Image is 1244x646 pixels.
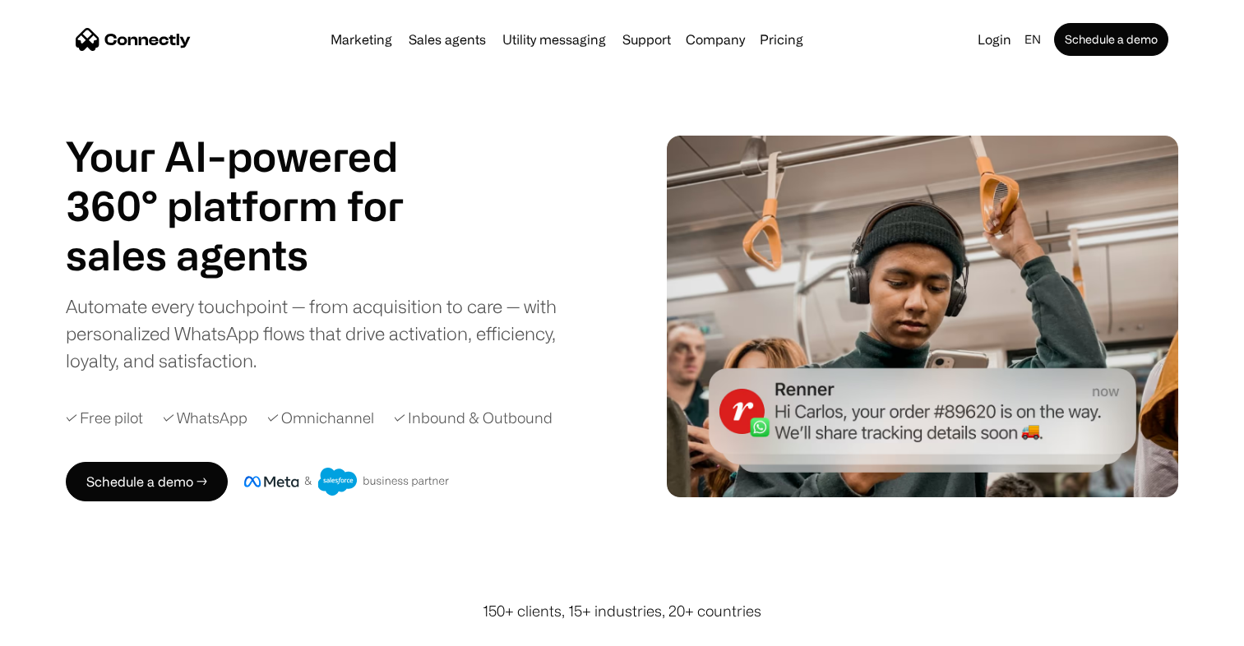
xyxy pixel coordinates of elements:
div: carousel [66,230,444,279]
aside: Language selected: English [16,616,99,640]
div: ✓ WhatsApp [163,407,247,429]
div: ✓ Inbound & Outbound [394,407,553,429]
a: home [76,27,191,52]
a: Sales agents [402,33,493,46]
a: Schedule a demo [1054,23,1168,56]
img: Meta and Salesforce business partner badge. [244,468,450,496]
div: ✓ Free pilot [66,407,143,429]
h1: Your AI-powered 360° platform for [66,132,444,230]
div: en [1018,28,1051,51]
a: Schedule a demo → [66,462,228,501]
div: Company [681,28,750,51]
div: en [1024,28,1041,51]
div: Company [686,28,745,51]
a: Marketing [324,33,399,46]
div: ✓ Omnichannel [267,407,374,429]
ul: Language list [33,617,99,640]
a: Pricing [753,33,810,46]
a: Login [971,28,1018,51]
a: Support [616,33,677,46]
div: Automate every touchpoint — from acquisition to care — with personalized WhatsApp flows that driv... [66,293,584,374]
a: Utility messaging [496,33,613,46]
div: 150+ clients, 15+ industries, 20+ countries [483,600,761,622]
